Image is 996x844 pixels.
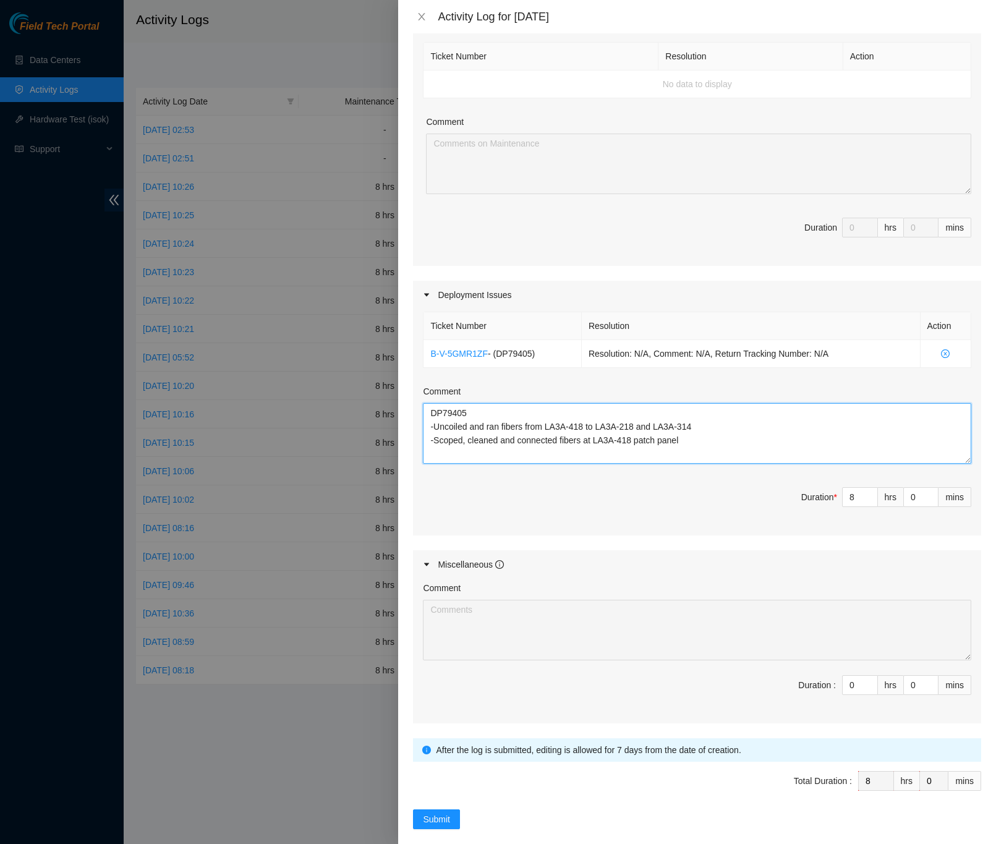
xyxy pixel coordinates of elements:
[436,743,972,757] div: After the log is submitted, editing is allowed for 7 days from the date of creation.
[413,809,460,829] button: Submit
[423,812,450,826] span: Submit
[801,490,837,504] div: Duration
[495,560,504,569] span: info-circle
[423,403,971,464] textarea: Comment
[413,281,981,309] div: Deployment Issues
[878,675,904,695] div: hrs
[430,349,488,359] a: B-V-5GMR1ZF
[921,312,971,340] th: Action
[438,10,981,23] div: Activity Log for [DATE]
[413,550,981,579] div: Miscellaneous info-circle
[424,70,971,98] td: No data to display
[426,115,464,129] label: Comment
[798,678,836,692] div: Duration :
[939,218,971,237] div: mins
[582,340,921,368] td: Resolution: N/A, Comment: N/A, Return Tracking Number: N/A
[927,349,964,358] span: close-circle
[582,312,921,340] th: Resolution
[843,43,971,70] th: Action
[424,43,658,70] th: Ticket Number
[804,221,837,234] div: Duration
[894,771,920,791] div: hrs
[423,600,971,660] textarea: Comment
[488,349,535,359] span: - ( DP79405 )
[413,11,430,23] button: Close
[878,487,904,507] div: hrs
[658,43,843,70] th: Resolution
[794,774,852,788] div: Total Duration :
[426,134,971,194] textarea: Comment
[423,561,430,568] span: caret-right
[423,581,461,595] label: Comment
[417,12,427,22] span: close
[948,771,981,791] div: mins
[939,487,971,507] div: mins
[423,291,430,299] span: caret-right
[939,675,971,695] div: mins
[878,218,904,237] div: hrs
[438,558,504,571] div: Miscellaneous
[423,385,461,398] label: Comment
[422,746,431,754] span: info-circle
[424,312,581,340] th: Ticket Number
